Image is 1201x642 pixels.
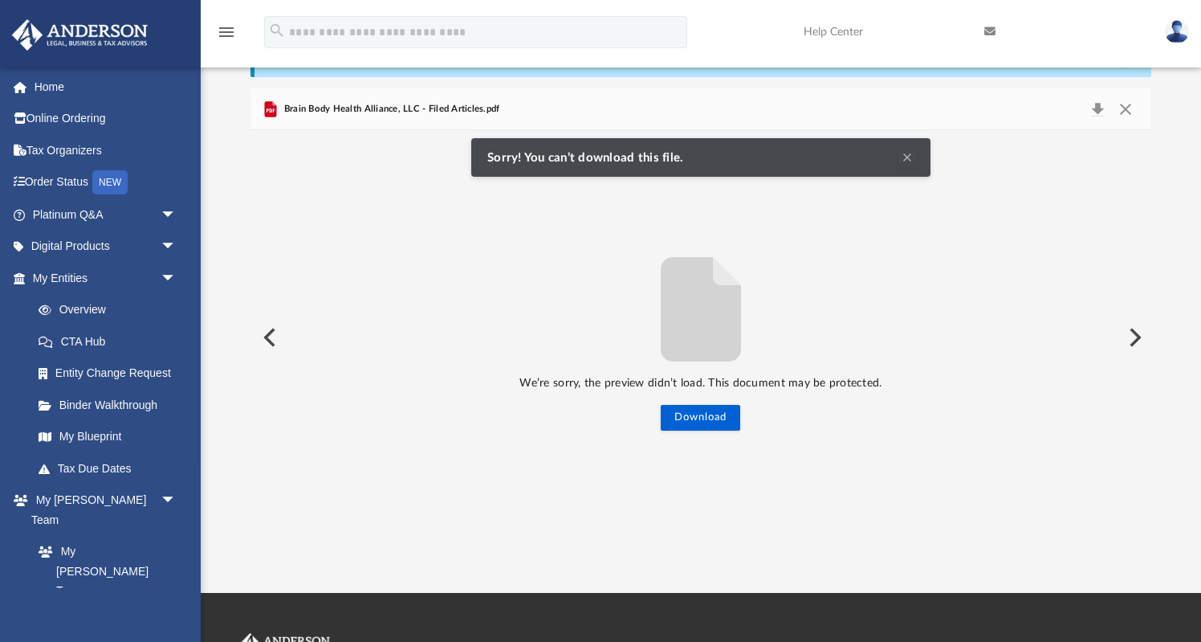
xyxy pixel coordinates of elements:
[11,166,201,199] a: Order StatusNEW
[11,103,201,135] a: Online Ordering
[22,536,185,607] a: My [PERSON_NAME] Team
[11,485,193,536] a: My [PERSON_NAME] Teamarrow_drop_down
[22,421,193,453] a: My Blueprint
[7,19,153,51] img: Anderson Advisors Platinum Portal
[250,130,1150,545] div: File preview
[22,358,201,390] a: Entity Change Request
[22,294,201,326] a: Overview
[217,22,236,42] i: menu
[22,452,201,485] a: Tax Due Dates
[11,71,201,103] a: Home
[250,374,1150,394] p: We’re sorry, the preview didn’t load. This document may be protected.
[11,262,201,294] a: My Entitiesarrow_drop_down
[268,22,286,39] i: search
[161,198,193,231] span: arrow_drop_down
[217,31,236,42] a: menu
[161,485,193,517] span: arrow_drop_down
[22,325,201,358] a: CTA Hub
[11,134,201,166] a: Tax Organizers
[92,170,128,194] div: NEW
[1165,20,1189,43] img: User Pic
[1083,98,1112,121] button: Download
[487,151,691,166] span: Sorry! You can’t download this file.
[1116,315,1151,360] button: Next File
[161,231,193,264] span: arrow_drop_down
[11,198,201,231] a: Platinum Q&Aarrow_drop_down
[1111,98,1140,121] button: Close
[161,262,193,295] span: arrow_drop_down
[250,315,286,360] button: Previous File
[898,148,917,167] button: Clear Notification
[11,231,201,263] a: Digital Productsarrow_drop_down
[250,88,1150,546] div: Preview
[22,389,201,421] a: Binder Walkthrough
[661,405,740,431] button: Download
[280,102,499,117] span: Brain Body Health Alliance, LLC - Filed Articles.pdf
